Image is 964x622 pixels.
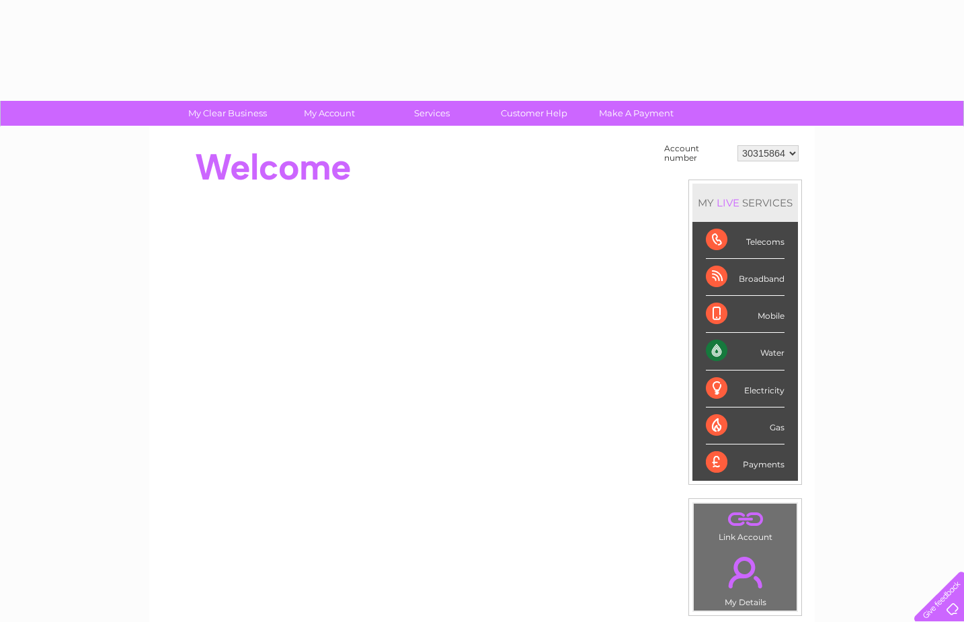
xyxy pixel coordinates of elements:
[697,507,793,531] a: .
[706,333,785,370] div: Water
[706,259,785,296] div: Broadband
[706,407,785,444] div: Gas
[376,101,487,126] a: Services
[706,296,785,333] div: Mobile
[172,101,283,126] a: My Clear Business
[479,101,590,126] a: Customer Help
[581,101,692,126] a: Make A Payment
[706,222,785,259] div: Telecoms
[693,545,797,611] td: My Details
[706,444,785,481] div: Payments
[693,503,797,545] td: Link Account
[692,184,798,222] div: MY SERVICES
[706,371,785,407] div: Electricity
[274,101,385,126] a: My Account
[661,141,734,166] td: Account number
[714,196,742,209] div: LIVE
[697,549,793,596] a: .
